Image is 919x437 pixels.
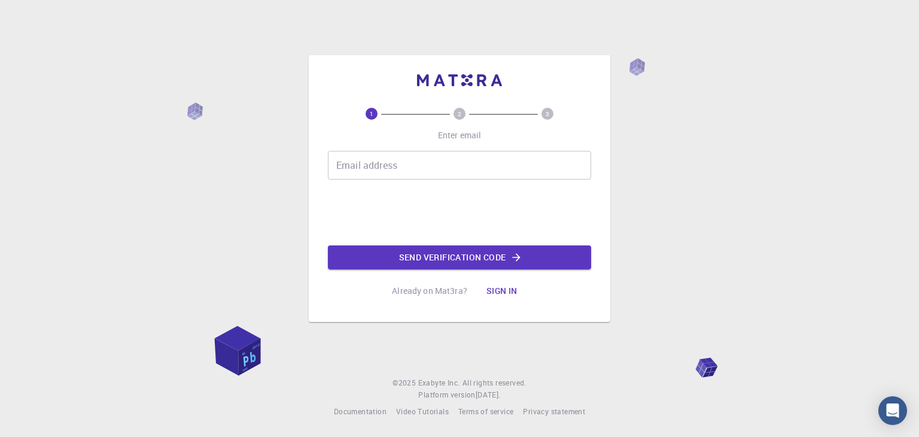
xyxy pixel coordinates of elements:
[334,406,387,416] span: Documentation
[523,406,585,418] a: Privacy statement
[418,389,475,401] span: Platform version
[476,390,501,399] span: [DATE] .
[392,285,467,297] p: Already on Mat3ra?
[477,279,527,303] button: Sign in
[396,406,449,416] span: Video Tutorials
[328,245,591,269] button: Send verification code
[458,110,461,118] text: 2
[418,377,460,389] a: Exabyte Inc.
[396,406,449,418] a: Video Tutorials
[462,377,527,389] span: All rights reserved.
[878,396,907,425] div: Open Intercom Messenger
[334,406,387,418] a: Documentation
[523,406,585,416] span: Privacy statement
[370,110,373,118] text: 1
[392,377,418,389] span: © 2025
[458,406,513,416] span: Terms of service
[546,110,549,118] text: 3
[369,189,550,236] iframe: reCAPTCHA
[418,378,460,387] span: Exabyte Inc.
[476,389,501,401] a: [DATE].
[438,129,482,141] p: Enter email
[458,406,513,418] a: Terms of service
